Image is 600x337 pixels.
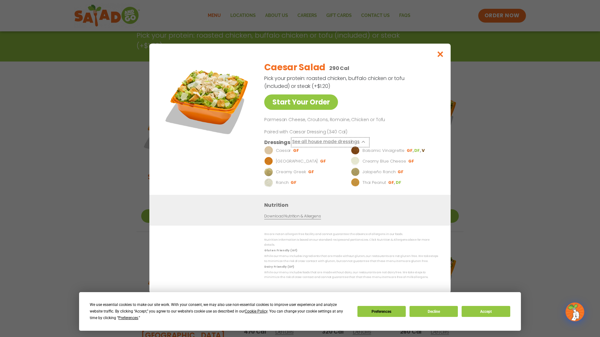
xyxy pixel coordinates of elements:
button: Decline [410,306,458,317]
img: Dressing preview image for Creamy Greek [264,168,273,176]
img: Featured product photo for Caesar Salad [163,56,251,144]
button: Accept [462,306,510,317]
span: Preferences [118,316,138,320]
li: GF [388,180,396,185]
img: Dressing preview image for BBQ Ranch [264,157,273,166]
p: Paired with Caesar Dressing (340 Cal) [264,129,380,135]
button: See all house made dressings [292,138,368,146]
p: Thai Peanut [362,179,386,186]
button: Close modal [430,44,451,65]
li: DF [414,148,421,153]
strong: Dairy Friendly (DF) [264,265,294,269]
li: GF [293,148,300,153]
p: Jalapeño Ranch [362,169,396,175]
p: Balsamic Vinaigrette [362,147,404,154]
li: DF [396,180,402,185]
h3: Dressings [264,138,290,146]
img: wpChatIcon [566,303,584,321]
p: [GEOGRAPHIC_DATA] [276,158,318,164]
strong: Gluten Friendly (GF) [264,249,297,252]
p: Parmesan Cheese, Croutons, Romaine, Chicken or Tofu [264,116,436,124]
h3: Nutrition [264,201,441,209]
li: GF [308,169,315,175]
p: Ranch [276,179,289,186]
div: We use essential cookies to make our site work. With your consent, we may also use non-essential ... [90,302,350,321]
img: Dressing preview image for Ranch [264,178,273,187]
img: Dressing preview image for Creamy Blue Cheese [351,157,360,166]
p: Creamy Greek [276,169,306,175]
img: Dressing preview image for Caesar [264,146,273,155]
li: GF [408,158,415,164]
li: GF [291,180,297,185]
div: Cookie Consent Prompt [79,292,521,331]
p: Nutrition information is based on our standard recipes and portion sizes. Click Nutrition & Aller... [264,238,438,247]
a: Download Nutrition & Allergens [264,213,321,219]
p: While our menu includes foods that are made without dairy, our restaurants are not dairy free. We... [264,270,438,280]
p: We are not an allergen free facility and cannot guarantee the absence of allergens in our foods. [264,232,438,237]
li: GF [407,148,414,153]
li: GF [398,169,404,175]
p: 290 Cal [329,64,349,72]
p: Caesar [276,147,291,154]
li: V [422,148,425,153]
img: Dressing preview image for Jalapeño Ranch [351,168,360,176]
a: Start Your Order [264,94,338,110]
img: Dressing preview image for Balsamic Vinaigrette [351,146,360,155]
p: Pick your protein: roasted chicken, buffalo chicken or tofu (included) or steak (+$1.20) [264,74,405,90]
img: Dressing preview image for Thai Peanut [351,178,360,187]
p: Creamy Blue Cheese [362,158,406,164]
span: Cookie Policy [245,309,267,313]
button: Preferences [357,306,406,317]
p: While our menu includes ingredients that are made without gluten, our restaurants are not gluten ... [264,254,438,264]
h2: Caesar Salad [264,61,325,74]
li: GF [320,158,327,164]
